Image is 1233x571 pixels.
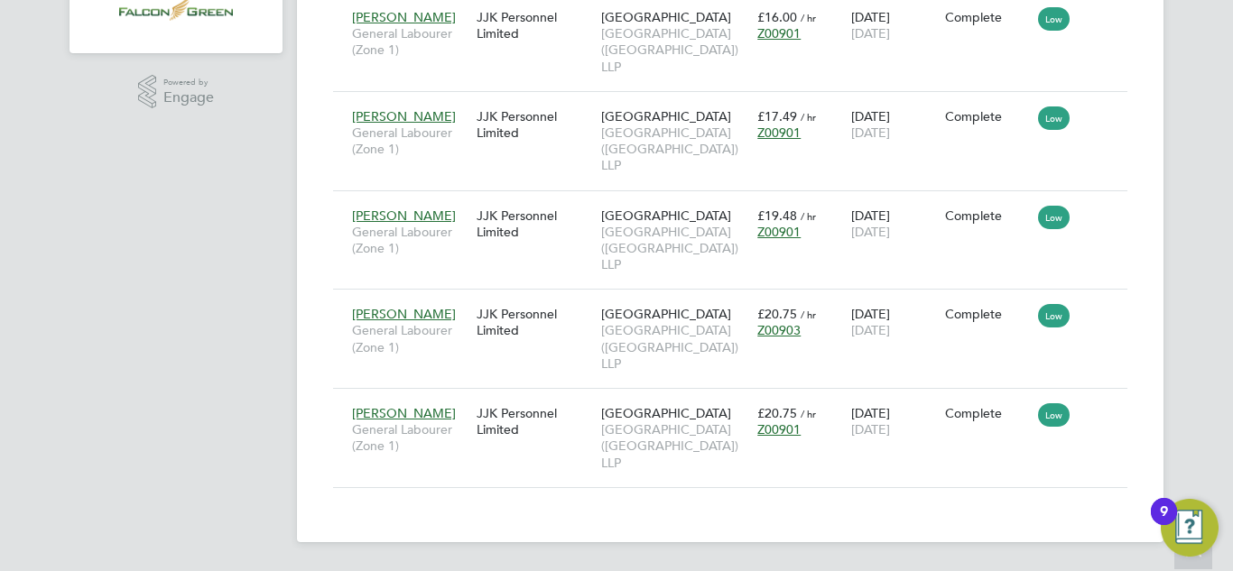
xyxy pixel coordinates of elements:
[801,407,816,420] span: / hr
[352,25,468,58] span: General Labourer (Zone 1)
[1161,499,1219,557] button: Open Resource Center, 9 new notifications
[1038,206,1070,229] span: Low
[851,322,890,338] span: [DATE]
[352,124,468,157] span: General Labourer (Zone 1)
[472,99,597,150] div: JJK Personnel Limited
[851,25,890,41] span: [DATE]
[472,198,597,249] div: JJK Personnel Limited
[945,207,1030,224] div: Complete
[352,9,456,25] span: [PERSON_NAME]
[601,405,731,421] span: [GEOGRAPHIC_DATA]
[945,405,1030,421] div: Complete
[801,308,816,321] span: / hr
[757,108,797,124] span: £17.49
[352,405,456,421] span: [PERSON_NAME]
[352,224,468,256] span: General Labourer (Zone 1)
[1038,403,1070,427] span: Low
[163,90,214,106] span: Engage
[601,224,748,273] span: [GEOGRAPHIC_DATA] ([GEOGRAPHIC_DATA]) LLP
[138,75,215,109] a: Powered byEngage
[757,322,801,338] span: Z00903
[348,198,1127,213] a: [PERSON_NAME]General Labourer (Zone 1)JJK Personnel Limited[GEOGRAPHIC_DATA][GEOGRAPHIC_DATA] ([G...
[472,396,597,447] div: JJK Personnel Limited
[801,110,816,124] span: / hr
[851,224,890,240] span: [DATE]
[851,421,890,437] span: [DATE]
[352,108,456,124] span: [PERSON_NAME]
[601,322,748,372] span: [GEOGRAPHIC_DATA] ([GEOGRAPHIC_DATA]) LLP
[601,25,748,75] span: [GEOGRAPHIC_DATA] ([GEOGRAPHIC_DATA]) LLP
[601,124,748,174] span: [GEOGRAPHIC_DATA] ([GEOGRAPHIC_DATA]) LLP
[348,98,1127,114] a: [PERSON_NAME]General Labourer (Zone 1)JJK Personnel Limited[GEOGRAPHIC_DATA][GEOGRAPHIC_DATA] ([G...
[601,207,731,224] span: [GEOGRAPHIC_DATA]
[757,207,797,224] span: £19.48
[945,108,1030,124] div: Complete
[352,306,456,322] span: [PERSON_NAME]
[1160,511,1168,535] div: 9
[801,209,816,223] span: / hr
[801,11,816,24] span: / hr
[1038,7,1070,31] span: Low
[757,405,797,421] span: £20.75
[757,306,797,322] span: £20.75
[945,306,1030,322] div: Complete
[757,124,801,141] span: Z00901
[945,9,1030,25] div: Complete
[601,306,731,322] span: [GEOGRAPHIC_DATA]
[757,9,797,25] span: £16.00
[757,224,801,240] span: Z00901
[847,198,941,249] div: [DATE]
[847,99,941,150] div: [DATE]
[348,296,1127,311] a: [PERSON_NAME]General Labourer (Zone 1)JJK Personnel Limited[GEOGRAPHIC_DATA][GEOGRAPHIC_DATA] ([G...
[472,297,597,347] div: JJK Personnel Limited
[1038,304,1070,327] span: Low
[352,421,468,454] span: General Labourer (Zone 1)
[601,421,748,471] span: [GEOGRAPHIC_DATA] ([GEOGRAPHIC_DATA]) LLP
[601,108,731,124] span: [GEOGRAPHIC_DATA]
[757,421,801,437] span: Z00901
[163,75,214,90] span: Powered by
[352,322,468,355] span: General Labourer (Zone 1)
[1038,106,1070,130] span: Low
[352,207,456,224] span: [PERSON_NAME]
[348,395,1127,410] a: [PERSON_NAME]General Labourer (Zone 1)JJK Personnel Limited[GEOGRAPHIC_DATA][GEOGRAPHIC_DATA] ([G...
[601,9,731,25] span: [GEOGRAPHIC_DATA]
[757,25,801,41] span: Z00901
[847,297,941,347] div: [DATE]
[847,396,941,447] div: [DATE]
[851,124,890,141] span: [DATE]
